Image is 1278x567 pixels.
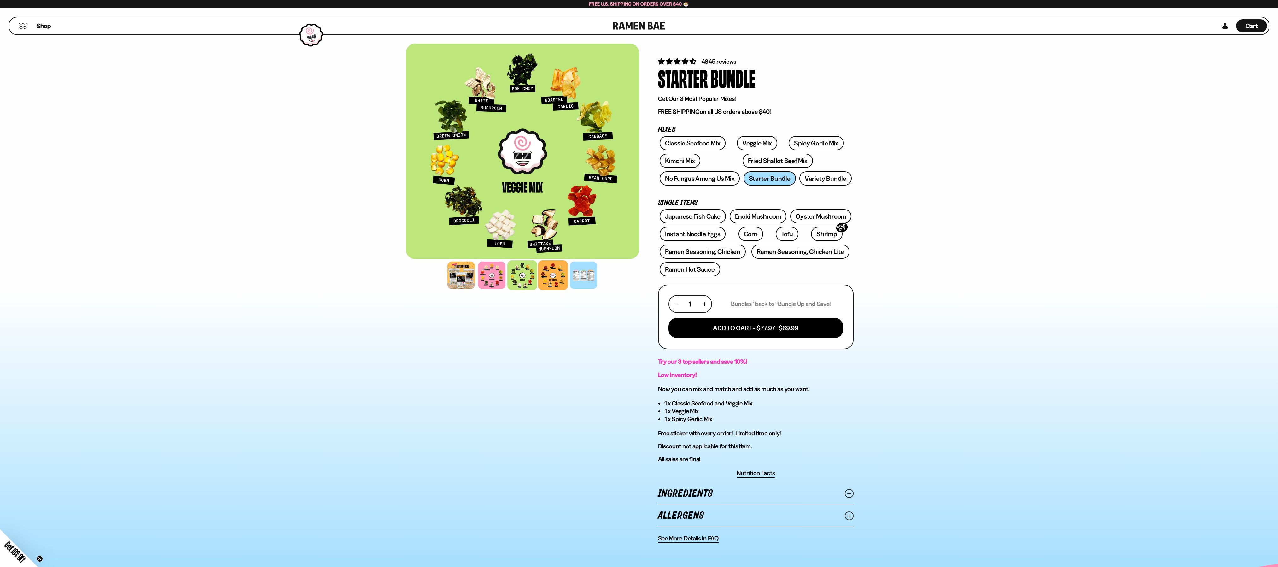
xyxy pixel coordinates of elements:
a: Oyster Mushroom [790,209,851,223]
button: Add To Cart - $77.97 $69.99 [668,318,843,338]
span: Shop [37,22,51,30]
p: All sales are final [658,455,854,463]
li: 1 x Classic Seafood and Veggie Mix [664,399,854,407]
span: Get 10% Off [3,540,27,564]
a: Ramen Seasoning, Chicken [660,245,746,259]
button: Close teaser [37,556,43,562]
a: Cart [1236,17,1267,34]
a: Corn [738,227,763,241]
div: Bundle [710,66,756,90]
span: Discount not applicable for this item. [658,442,752,450]
p: on all US orders above $40! [658,108,854,116]
h3: Now you can mix and match and add as much as you want. [658,385,854,393]
button: Mobile Menu Trigger [19,23,27,29]
a: Tofu [776,227,798,241]
a: Ramen Hot Sauce [660,262,720,276]
a: Shop [37,19,51,32]
li: 1 x Spicy Garlic Mix [664,415,854,423]
span: 4845 reviews [702,58,737,65]
div: SOLD OUT [835,221,849,234]
a: Enoki Mushroom [730,209,787,223]
button: Nutrition Facts [737,469,775,478]
div: Starter [658,66,708,90]
li: 1 x Veggie Mix [664,407,854,415]
a: No Fungus Among Us Mix [660,171,740,186]
p: Bundles” back to “Bundle Up and Save! [731,300,831,308]
p: Mixes [658,127,854,133]
a: ShrimpSOLD OUT [811,227,842,241]
strong: Low Inventory! [658,371,697,379]
span: 4.71 stars [658,57,697,65]
span: See More Details in FAQ [658,535,719,542]
span: 1 [689,300,691,308]
span: Free U.S. Shipping on Orders over $40 🍜 [589,1,689,7]
p: Free sticker with every order! Limited time only! [658,429,854,437]
a: Kimchi Mix [660,154,700,168]
a: Ingredients [658,483,854,505]
a: Ramen Seasoning, Chicken Lite [751,245,849,259]
p: Single Items [658,200,854,206]
a: Spicy Garlic Mix [789,136,844,150]
a: Allergens [658,505,854,527]
strong: Try our 3 top sellers and save 10%! [658,358,747,365]
span: Cart [1246,22,1258,30]
a: Japanese Fish Cake [660,209,726,223]
a: Variety Bundle [799,171,852,186]
a: Instant Noodle Eggs [660,227,726,241]
a: Classic Seafood Mix [660,136,726,150]
a: See More Details in FAQ [658,535,719,543]
p: Get Our 3 Most Popular Mixes! [658,95,854,103]
strong: FREE SHIPPING [658,108,700,115]
a: Fried Shallot Beef Mix [743,154,813,168]
a: Veggie Mix [737,136,777,150]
